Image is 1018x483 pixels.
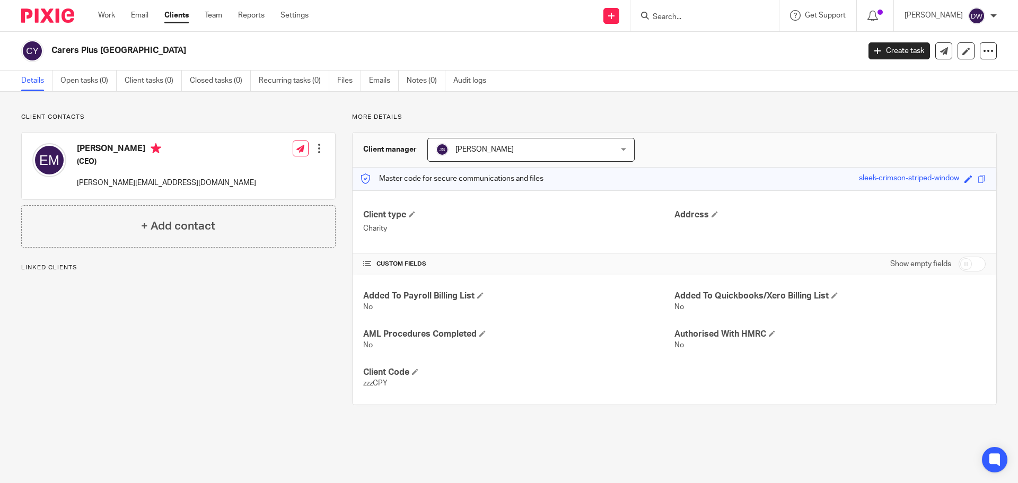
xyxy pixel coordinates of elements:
[164,10,189,21] a: Clients
[141,218,215,234] h4: + Add contact
[352,113,997,121] p: More details
[674,303,684,311] span: No
[363,144,417,155] h3: Client manager
[131,10,148,21] a: Email
[21,40,43,62] img: svg%3E
[21,71,52,91] a: Details
[21,264,336,272] p: Linked clients
[652,13,747,22] input: Search
[363,367,674,378] h4: Client Code
[190,71,251,91] a: Closed tasks (0)
[151,143,161,154] i: Primary
[51,45,692,56] h2: Carers Plus [GEOGRAPHIC_DATA]
[363,380,388,387] span: zzzCPY
[363,329,674,340] h4: AML Procedures Completed
[98,10,115,21] a: Work
[859,173,959,185] div: sleek-crimson-striped-window
[21,113,336,121] p: Client contacts
[674,341,684,349] span: No
[363,260,674,268] h4: CUSTOM FIELDS
[77,178,256,188] p: [PERSON_NAME][EMAIL_ADDRESS][DOMAIN_NAME]
[674,291,986,302] h4: Added To Quickbooks/Xero Billing List
[436,143,449,156] img: svg%3E
[363,303,373,311] span: No
[674,209,986,221] h4: Address
[369,71,399,91] a: Emails
[890,259,951,269] label: Show empty fields
[805,12,846,19] span: Get Support
[280,10,309,21] a: Settings
[363,223,674,234] p: Charity
[363,341,373,349] span: No
[337,71,361,91] a: Files
[968,7,985,24] img: svg%3E
[32,143,66,177] img: svg%3E
[205,10,222,21] a: Team
[60,71,117,91] a: Open tasks (0)
[868,42,930,59] a: Create task
[455,146,514,153] span: [PERSON_NAME]
[905,10,963,21] p: [PERSON_NAME]
[453,71,494,91] a: Audit logs
[77,143,256,156] h4: [PERSON_NAME]
[363,209,674,221] h4: Client type
[238,10,265,21] a: Reports
[77,156,256,167] h5: (CEO)
[259,71,329,91] a: Recurring tasks (0)
[361,173,543,184] p: Master code for secure communications and files
[674,329,986,340] h4: Authorised With HMRC
[21,8,74,23] img: Pixie
[363,291,674,302] h4: Added To Payroll Billing List
[407,71,445,91] a: Notes (0)
[125,71,182,91] a: Client tasks (0)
